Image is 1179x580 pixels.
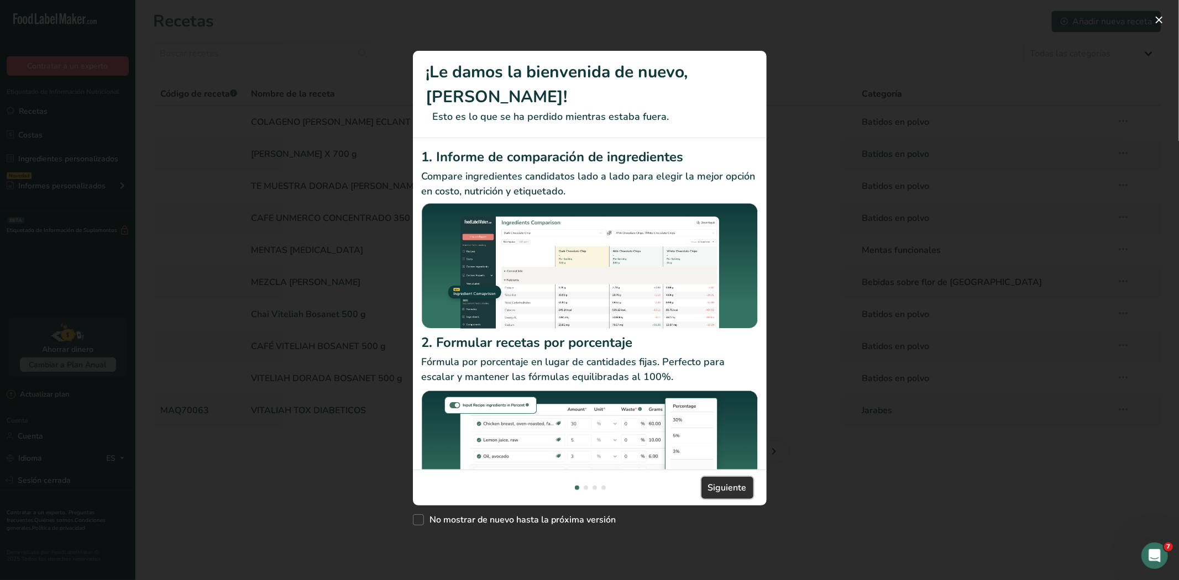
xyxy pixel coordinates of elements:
font: 7 [1166,543,1171,550]
font: Siguiente [708,482,747,494]
img: Fórmulas de recetas por porcentaje. [422,389,758,522]
img: Informe de comparación de ingredientes [422,203,758,329]
font: 2. Formular recetas por porcentaje [422,334,633,351]
font: No mostrar de nuevo hasta la próxima versión [430,514,616,526]
iframe: Chat en vivo de Intercom [1141,542,1168,569]
font: Fórmula por porcentaje en lugar de cantidades fijas. Perfecto para escalar y mantener las fórmula... [422,355,725,383]
font: 1. Informe de comparación de ingredientes [422,148,684,166]
font: ¡Le damos la bienvenida de nuevo, [PERSON_NAME]! [426,61,688,108]
font: Esto es lo que se ha perdido mientras estaba fuera. [433,110,669,123]
font: Compare ingredientes candidatos lado a lado para elegir la mejor opción en costo, nutrición y eti... [422,170,756,198]
button: Siguiente [701,477,753,499]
